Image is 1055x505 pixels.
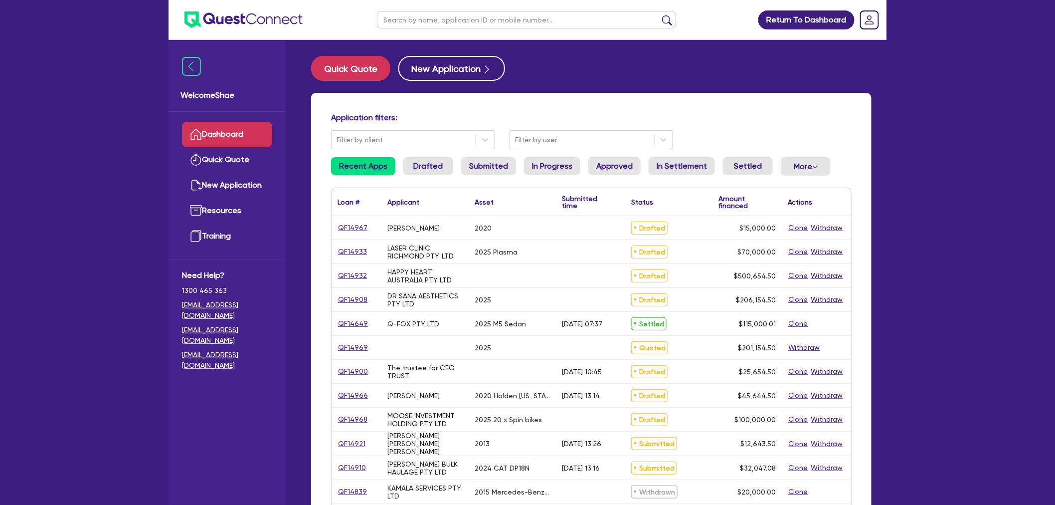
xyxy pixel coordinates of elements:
[649,157,715,175] a: In Settlement
[562,195,610,209] div: Submitted time
[338,414,368,425] a: QF14968
[857,7,882,33] a: Dropdown toggle
[338,199,359,206] div: Loan #
[387,244,463,260] div: LASER CLINIC RICHMOND PTY. LTD.
[338,270,367,281] a: QF14932
[631,413,668,426] span: Drafted
[475,392,550,400] div: 2020 Holden [US_STATE] SportsCat V
[562,392,600,400] div: [DATE] 13:14
[190,179,202,191] img: new-application
[524,157,580,175] a: In Progress
[736,296,776,304] span: $206,154.50
[182,122,272,147] a: Dashboard
[631,246,668,258] span: Drafted
[338,366,368,377] a: QF14900
[182,173,272,198] a: New Application
[562,368,602,376] div: [DATE] 10:45
[738,344,776,352] span: $201,154.50
[737,488,776,496] span: $20,000.00
[338,486,367,498] a: QF14839
[475,296,491,304] div: 2025
[182,224,272,249] a: Training
[631,341,668,354] span: Quoted
[788,390,809,401] button: Clone
[338,222,368,234] a: QF14967
[788,414,809,425] button: Clone
[631,317,667,330] span: Settled
[631,199,653,206] div: Status
[387,412,463,428] div: MOOSE INVESTMENT HOLDING PTY LTD
[740,464,776,472] span: $32,047.08
[184,11,303,28] img: quest-connect-logo-blue
[734,416,776,424] span: $100,000.00
[475,199,494,206] div: Asset
[475,344,491,352] div: 2025
[311,56,390,81] button: Quick Quote
[180,89,274,101] span: Welcome Shae
[788,486,809,498] button: Clone
[331,113,852,122] h4: Application filters:
[788,270,809,281] button: Clone
[398,56,505,81] button: New Application
[377,11,676,28] input: Search by name, application ID or mobile number...
[788,366,809,377] button: Clone
[475,416,542,424] div: 2025 20 x Spin bikes
[475,248,518,256] div: 2025 Plasma
[738,392,776,400] span: $45,644.50
[562,464,600,472] div: [DATE] 13:16
[811,366,844,377] button: Withdraw
[758,10,855,29] a: Return To Dashboard
[387,460,463,476] div: [PERSON_NAME] BULK HAULAGE PTY LTD
[631,486,678,499] span: Withdrawn
[788,438,809,450] button: Clone
[723,157,773,175] a: Settled
[387,432,463,456] div: [PERSON_NAME] [PERSON_NAME] [PERSON_NAME]
[788,462,809,474] button: Clone
[811,270,844,281] button: Withdraw
[734,272,776,280] span: $500,654.50
[475,224,492,232] div: 2020
[475,488,550,496] div: 2015 Mercedes-Benz Sprinter
[387,268,463,284] div: HAPPY HEART AUSTRALIA PTY LTD
[811,390,844,401] button: Withdraw
[737,248,776,256] span: $70,000.00
[387,392,440,400] div: [PERSON_NAME]
[811,438,844,450] button: Withdraw
[461,157,516,175] a: Submitted
[338,246,367,257] a: QF14933
[387,320,439,328] div: Q-FOX PTY LTD
[811,414,844,425] button: Withdraw
[631,222,668,235] span: Drafted
[338,294,368,305] a: QF14908
[811,222,844,234] button: Withdraw
[781,157,831,176] button: Dropdown toggle
[475,440,490,448] div: 2013
[562,320,602,328] div: [DATE] 07:37
[739,224,776,232] span: $15,000.00
[387,199,419,206] div: Applicant
[311,56,398,81] a: Quick Quote
[631,365,668,378] span: Drafted
[190,154,202,166] img: quick-quote
[811,246,844,257] button: Withdraw
[338,462,366,474] a: QF14910
[788,246,809,257] button: Clone
[811,462,844,474] button: Withdraw
[631,389,668,402] span: Drafted
[182,269,272,281] span: Need Help?
[387,224,440,232] div: [PERSON_NAME]
[588,157,641,175] a: Approved
[739,320,776,328] span: $115,000.01
[788,294,809,305] button: Clone
[387,364,463,380] div: The trustee for CEG TRUST
[788,318,809,329] button: Clone
[788,199,813,206] div: Actions
[190,205,202,217] img: resources
[331,157,395,175] a: Recent Apps
[338,342,368,353] a: QF14969
[182,198,272,224] a: Resources
[788,222,809,234] button: Clone
[811,294,844,305] button: Withdraw
[338,438,366,450] a: QF14921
